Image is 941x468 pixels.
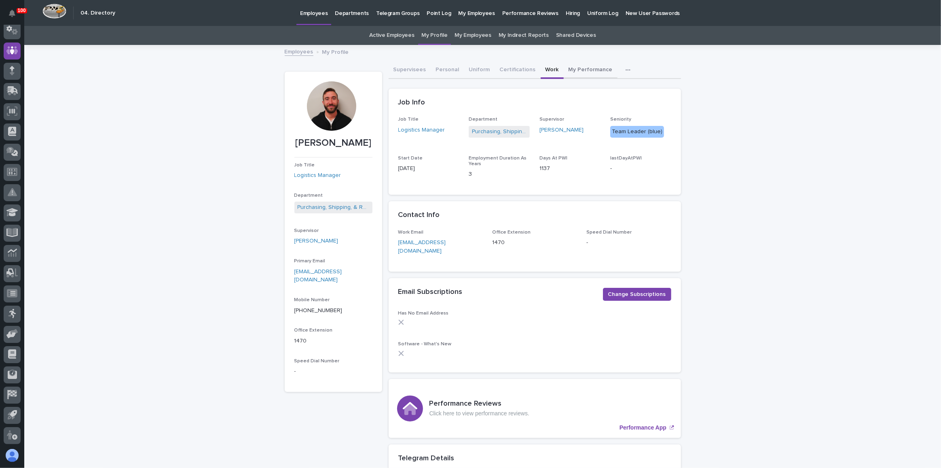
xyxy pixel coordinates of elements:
span: Seniority [610,117,631,122]
div: Notifications100 [10,10,21,23]
button: Work [541,62,564,79]
p: My Profile [322,47,349,56]
a: My Employees [455,26,491,45]
span: Speed Dial Number [294,359,340,364]
h2: Email Subscriptions [398,288,463,297]
p: [DATE] [398,164,459,173]
p: Click here to view performance reviews. [429,410,529,417]
a: [PERSON_NAME] [539,126,584,134]
span: Work Email [398,230,424,235]
span: Job Title [398,117,419,122]
a: Active Employees [369,26,414,45]
a: Logistics Manager [294,171,341,180]
h3: Performance Reviews [429,400,529,408]
a: [PHONE_NUMBER] [294,308,343,313]
p: - [294,367,372,376]
h2: Job Info [398,98,425,107]
div: Team Leader (blue) [610,126,664,138]
a: Performance App [389,379,681,438]
span: Change Subscriptions [608,290,666,298]
button: Uniform [464,62,495,79]
span: Start Date [398,156,423,161]
button: Supervisees [389,62,431,79]
button: Personal [431,62,464,79]
a: [EMAIL_ADDRESS][DOMAIN_NAME] [398,240,446,254]
a: [EMAIL_ADDRESS][DOMAIN_NAME] [294,269,342,283]
h2: 04. Directory [80,10,115,17]
p: 1470 [492,238,577,247]
span: Supervisor [294,228,319,233]
a: My Indirect Reports [499,26,549,45]
a: [PERSON_NAME] [294,237,338,245]
span: Department [294,193,323,198]
button: users-avatar [4,447,21,464]
span: Software - What's New [398,342,452,347]
span: Has No Email Address [398,311,449,316]
a: Shared Devices [556,26,596,45]
h2: Contact Info [398,211,440,220]
a: My Profile [422,26,448,45]
button: Certifications [495,62,541,79]
span: Primary Email [294,259,326,264]
a: Employees [285,47,313,56]
button: Notifications [4,5,21,22]
a: Purchasing, Shipping, & Receiving [298,203,369,212]
span: Office Extension [294,328,333,333]
span: lastDayAtPWI [610,156,642,161]
span: Speed Dial Number [586,230,632,235]
p: [PERSON_NAME] [294,137,372,149]
p: - [586,238,671,247]
p: 1470 [294,337,372,345]
span: Employment Duration As Years [469,156,527,166]
a: Purchasing, Shipping, & Receiving [472,128,527,136]
h2: Telegram Details [398,454,455,463]
a: Logistics Manager [398,126,445,134]
span: Days At PWI [539,156,567,161]
button: My Performance [564,62,617,79]
span: Mobile Number [294,298,330,302]
p: 3 [469,170,530,179]
p: 1137 [539,164,601,173]
p: 100 [18,8,26,13]
p: Performance App [620,424,666,431]
span: Office Extension [492,230,531,235]
p: - [610,164,671,173]
span: Job Title [294,163,315,168]
img: Workspace Logo [42,4,66,19]
span: Supervisor [539,117,564,122]
span: Department [469,117,497,122]
button: Change Subscriptions [603,288,671,301]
